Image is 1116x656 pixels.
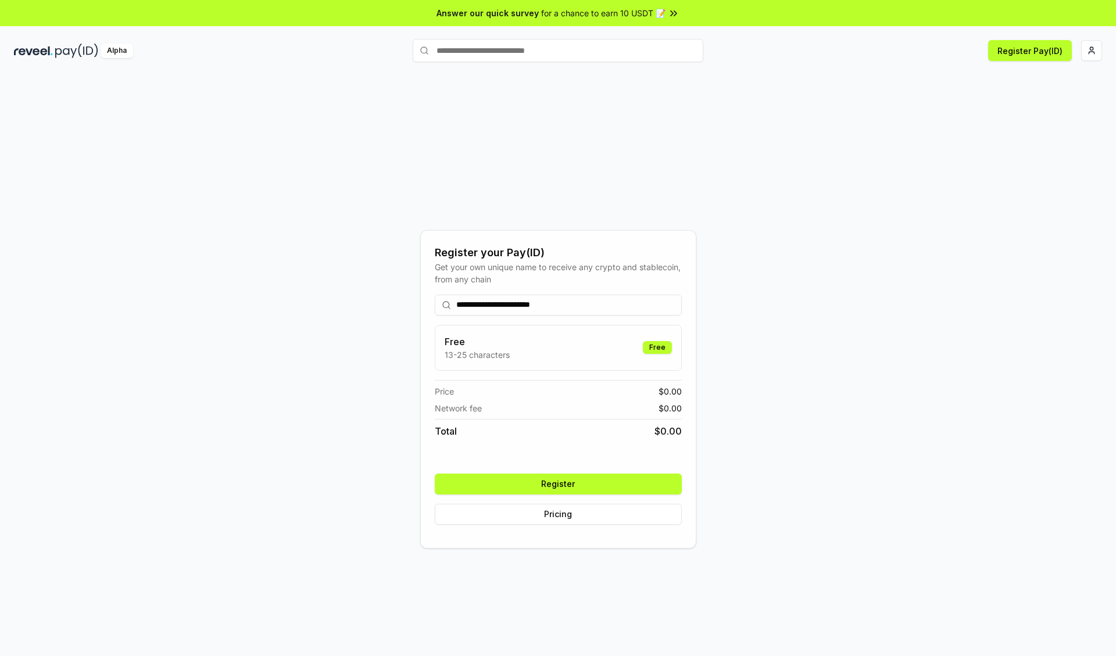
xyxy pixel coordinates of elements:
[435,424,457,438] span: Total
[14,44,53,58] img: reveel_dark
[988,40,1072,61] button: Register Pay(ID)
[445,349,510,361] p: 13-25 characters
[435,504,682,525] button: Pricing
[435,474,682,494] button: Register
[437,7,539,19] span: Answer our quick survey
[101,44,133,58] div: Alpha
[435,261,682,285] div: Get your own unique name to receive any crypto and stablecoin, from any chain
[445,335,510,349] h3: Free
[654,424,682,438] span: $ 0.00
[541,7,666,19] span: for a chance to earn 10 USDT 📝
[643,341,672,354] div: Free
[659,385,682,397] span: $ 0.00
[435,402,482,414] span: Network fee
[55,44,98,58] img: pay_id
[435,385,454,397] span: Price
[435,245,682,261] div: Register your Pay(ID)
[659,402,682,414] span: $ 0.00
